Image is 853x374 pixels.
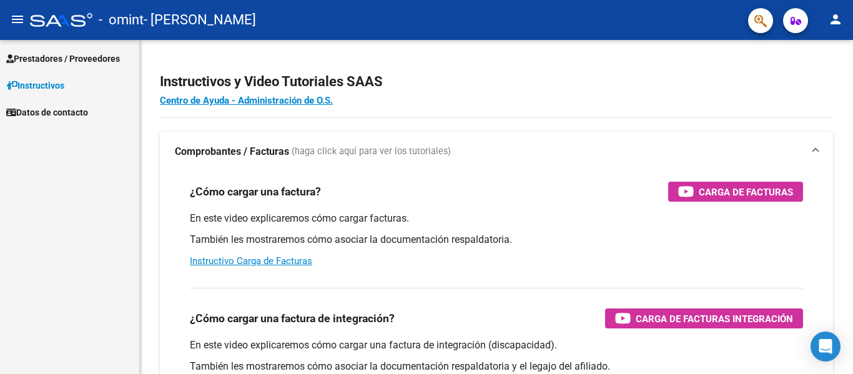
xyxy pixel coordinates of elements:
h3: ¿Cómo cargar una factura? [190,183,321,200]
p: En este video explicaremos cómo cargar facturas. [190,212,803,225]
mat-icon: menu [10,12,25,27]
span: Carga de Facturas Integración [636,311,793,327]
p: En este video explicaremos cómo cargar una factura de integración (discapacidad). [190,338,803,352]
span: Datos de contacto [6,106,88,119]
p: También les mostraremos cómo asociar la documentación respaldatoria. [190,233,803,247]
button: Carga de Facturas [668,182,803,202]
p: También les mostraremos cómo asociar la documentación respaldatoria y el legajo del afiliado. [190,360,803,373]
h2: Instructivos y Video Tutoriales SAAS [160,70,833,94]
div: Open Intercom Messenger [811,332,841,362]
span: Instructivos [6,79,64,92]
h3: ¿Cómo cargar una factura de integración? [190,310,395,327]
strong: Comprobantes / Facturas [175,145,289,159]
mat-icon: person [828,12,843,27]
span: - [PERSON_NAME] [144,6,256,34]
a: Instructivo Carga de Facturas [190,255,312,267]
span: - omint [99,6,144,34]
a: Centro de Ayuda - Administración de O.S. [160,95,333,106]
span: Prestadores / Proveedores [6,52,120,66]
span: Carga de Facturas [699,184,793,200]
button: Carga de Facturas Integración [605,308,803,328]
mat-expansion-panel-header: Comprobantes / Facturas (haga click aquí para ver los tutoriales) [160,132,833,172]
span: (haga click aquí para ver los tutoriales) [292,145,451,159]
